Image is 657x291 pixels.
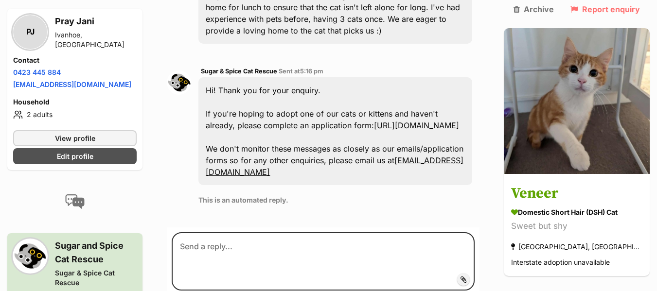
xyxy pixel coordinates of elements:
[504,176,650,276] a: Veneer Domestic Short Hair (DSH) Cat Sweet but shy [GEOGRAPHIC_DATA], [GEOGRAPHIC_DATA] Interstat...
[570,5,640,14] a: Report enquiry
[504,28,650,174] img: Veneer
[374,120,459,130] a: [URL][DOMAIN_NAME]
[300,68,323,75] span: 5:16 pm
[511,207,642,218] div: Domestic Short Hair (DSH) Cat
[55,239,137,266] h3: Sugar and Spice Cat Rescue
[13,80,131,88] a: [EMAIL_ADDRESS][DOMAIN_NAME]
[511,183,642,205] h3: Veneer
[198,195,472,205] p: This is an automated reply.
[511,258,610,267] span: Interstate adoption unavailable
[167,70,191,95] img: Sugar & Spice Cat Rescue profile pic
[57,151,93,161] span: Edit profile
[201,68,277,75] span: Sugar & Spice Cat Rescue
[511,220,642,233] div: Sweet but shy
[13,68,61,76] a: 0423 445 884
[198,77,472,185] div: Hi! Thank you for your enquiry. If you're hoping to adopt one of our cats or kittens and haven't ...
[279,68,323,75] span: Sent at
[55,133,95,143] span: View profile
[55,15,137,28] h3: Pray Jani
[55,268,137,288] div: Sugar & Spice Cat Rescue
[13,239,47,273] img: Sugar & Spice Cat Rescue profile pic
[13,15,47,49] div: PJ
[13,97,137,107] h4: Household
[514,5,554,14] a: Archive
[511,240,642,254] div: [GEOGRAPHIC_DATA], [GEOGRAPHIC_DATA]
[13,130,137,146] a: View profile
[65,194,85,209] img: conversation-icon-4a6f8262b818ee0b60e3300018af0b2d0b884aa5de6e9bcb8d3d4eeb1a70a7c4.svg
[13,55,137,65] h4: Contact
[13,148,137,164] a: Edit profile
[13,109,137,120] li: 2 adults
[55,30,137,50] div: Ivanhoe, [GEOGRAPHIC_DATA]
